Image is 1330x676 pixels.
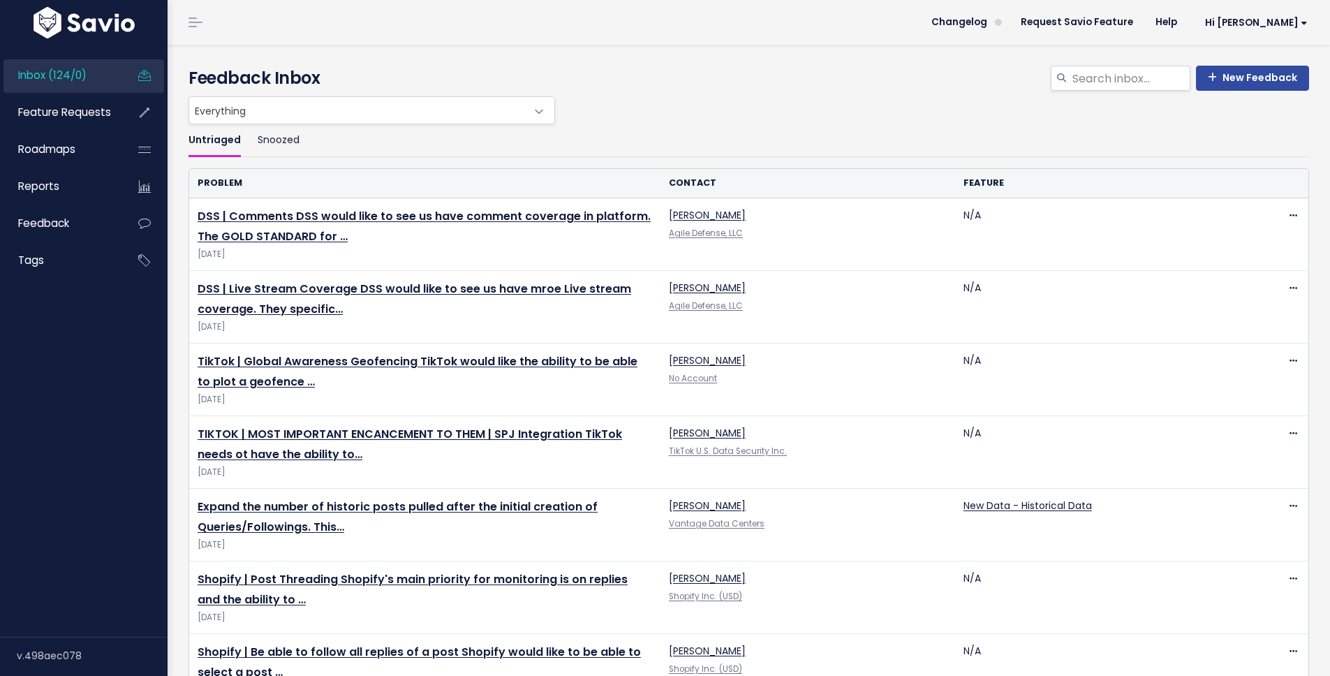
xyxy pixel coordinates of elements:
a: [PERSON_NAME] [669,571,746,585]
span: Everything [189,97,526,124]
a: Vantage Data Centers [669,518,764,529]
td: N/A [955,416,1250,489]
div: v.498aec078 [17,638,168,674]
span: [DATE] [198,465,652,480]
a: New Feedback [1196,66,1309,91]
span: Hi [PERSON_NAME] [1205,17,1308,28]
span: Reports [18,179,59,193]
a: [PERSON_NAME] [669,353,746,367]
a: [PERSON_NAME] [669,644,746,658]
a: DSS | Comments DSS would like to see us have comment coverage in platform. The GOLD STANDARD for … [198,208,651,244]
span: Inbox (124/0) [18,68,87,82]
a: Feedback [3,207,116,240]
a: TikTok U.S. Data Security Inc. [669,446,787,457]
a: Feature Requests [3,96,116,128]
a: [PERSON_NAME] [669,208,746,222]
a: Request Savio Feature [1010,12,1144,33]
input: Search inbox... [1071,66,1190,91]
span: Everything [189,96,555,124]
span: Roadmaps [18,142,75,156]
a: Roadmaps [3,133,116,166]
img: logo-white.9d6f32f41409.svg [30,7,138,38]
a: Snoozed [258,124,300,157]
h4: Feedback Inbox [189,66,1309,91]
th: Problem [189,169,660,198]
span: [DATE] [198,247,652,262]
a: TikTok | Global Awareness Geofencing TikTok would like the ability to be able to plot a geofence … [198,353,637,390]
td: N/A [955,344,1250,416]
span: [DATE] [198,320,652,335]
a: Tags [3,244,116,277]
td: N/A [955,198,1250,271]
span: [DATE] [198,610,652,625]
span: [DATE] [198,392,652,407]
a: TIKTOK | MOST IMPORTANT ENCANCEMENT TO THEM | SPJ Integration TikTok needs ot have the ability to… [198,426,622,462]
a: Expand the number of historic posts pulled after the initial creation of Queries/Followings. This… [198,499,598,535]
a: Reports [3,170,116,203]
span: [DATE] [198,538,652,552]
span: Feedback [18,216,69,230]
ul: Filter feature requests [189,124,1309,157]
a: [PERSON_NAME] [669,426,746,440]
td: N/A [955,561,1250,634]
span: Tags [18,253,44,267]
td: N/A [955,271,1250,344]
th: Feature [955,169,1250,198]
span: Changelog [931,17,987,27]
a: Untriaged [189,124,241,157]
a: Inbox (124/0) [3,59,116,91]
a: Agile Defense, LLC [669,228,743,239]
a: Hi [PERSON_NAME] [1188,12,1319,34]
a: Help [1144,12,1188,33]
a: DSS | Live Stream Coverage DSS would like to see us have mroe Live stream coverage. They specific… [198,281,631,317]
a: Shopify | Post Threading Shopify's main priority for monitoring is on replies and the ability to … [198,571,628,608]
a: [PERSON_NAME] [669,281,746,295]
a: Shopify Inc. (USD) [669,663,742,675]
a: No Account [669,373,717,384]
a: Agile Defense, LLC [669,300,743,311]
span: Feature Requests [18,105,111,119]
a: [PERSON_NAME] [669,499,746,513]
th: Contact [660,169,955,198]
a: Shopify Inc. (USD) [669,591,742,602]
a: New Data - Historical Data [963,499,1092,513]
